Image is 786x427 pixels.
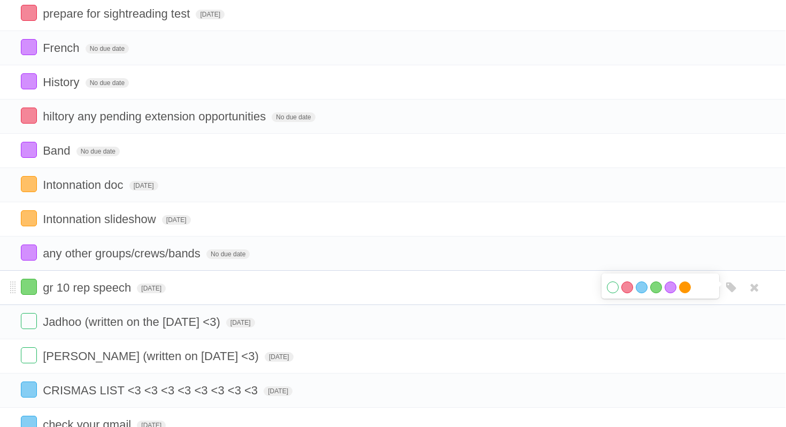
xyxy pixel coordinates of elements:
span: [DATE] [137,284,166,293]
label: Done [21,382,37,398]
span: No due date [86,78,129,88]
label: Done [21,142,37,158]
span: gr 10 rep speech [43,281,134,294]
label: Done [21,313,37,329]
span: any other groups/crews/bands [43,247,203,260]
label: Blue [636,281,648,293]
label: White [607,281,619,293]
span: No due date [206,249,250,259]
span: Band [43,144,73,157]
span: [PERSON_NAME] (written on [DATE] <3) [43,349,261,363]
span: Intonnation slideshow [43,212,159,226]
label: Done [21,108,37,124]
span: hiltory any pending extension opportunities [43,110,268,123]
span: prepare for sightreading test [43,7,192,20]
span: No due date [76,147,120,156]
label: Done [21,73,37,89]
span: [DATE] [129,181,158,190]
span: [DATE] [196,10,225,19]
label: Done [21,210,37,226]
label: Done [21,176,37,192]
label: Purple [665,281,676,293]
label: Green [650,281,662,293]
span: [DATE] [162,215,191,225]
span: [DATE] [265,352,294,362]
label: Done [21,245,37,261]
span: Jadhoo (written on the [DATE] <3) [43,315,223,329]
span: No due date [272,112,315,122]
span: CRISMAS LIST <3 <3 <3 <3 <3 <3 <3 <3 [43,384,260,397]
label: Done [21,347,37,363]
span: Intonnation doc [43,178,126,192]
span: History [43,75,82,89]
span: French [43,41,82,55]
label: Done [21,279,37,295]
span: No due date [86,44,129,54]
label: Done [21,39,37,55]
label: Done [21,5,37,21]
span: [DATE] [264,386,292,396]
span: [DATE] [226,318,255,327]
label: Red [621,281,633,293]
label: Orange [679,281,691,293]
